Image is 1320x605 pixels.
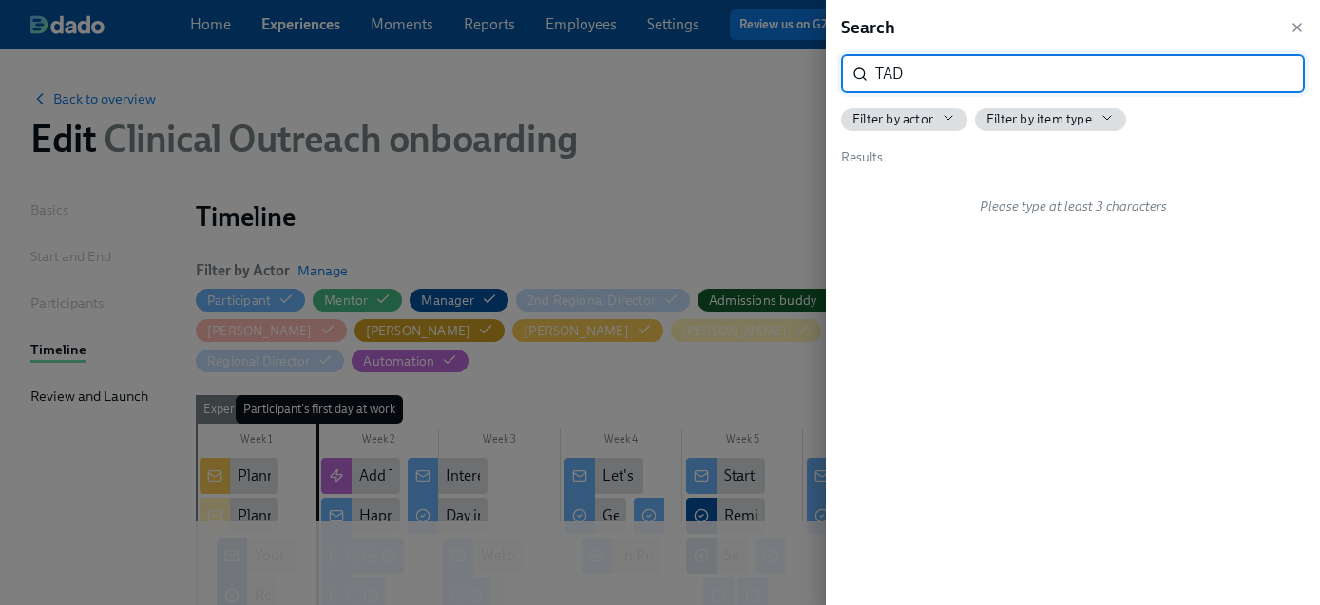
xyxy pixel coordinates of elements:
span: Results [841,149,883,165]
button: Filter by item type [975,108,1126,131]
button: Filter by actor [841,108,967,131]
i: Please type at least 3 characters [980,199,1167,215]
h5: Search [841,15,895,40]
span: Filter by item type [986,110,1092,128]
span: Filter by actor [852,110,933,128]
